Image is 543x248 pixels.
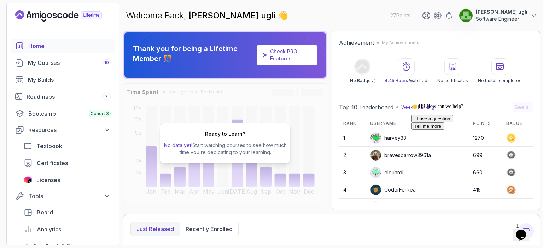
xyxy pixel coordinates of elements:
[513,220,536,241] iframe: chat widget
[339,38,374,47] h2: Achievement
[28,42,111,50] div: Home
[133,44,254,63] p: Thank you for being a Lifetime Member 🎊
[131,222,180,236] button: Just released
[28,192,111,200] div: Tools
[370,133,381,143] img: default monster avatar
[390,12,410,19] p: 27 Points
[90,111,109,116] span: Cohort 3
[459,8,537,23] button: user profile image[PERSON_NAME] ugliSoftware Engineer
[257,45,317,65] a: Check PRO Features
[28,109,111,118] div: Bootcamp
[366,118,469,129] th: Username
[189,10,278,20] span: [PERSON_NAME] ugli
[370,202,381,212] img: user profile image
[19,222,115,236] a: analytics
[339,181,366,199] td: 4
[28,75,111,84] div: My Builds
[385,78,408,83] span: 4.45 Hours
[186,225,233,233] p: Recently enrolled
[370,150,431,161] div: bravesparrow3961a
[370,167,403,178] div: elouardi
[370,184,417,195] div: CoderForReal
[24,176,32,183] img: jetbrains icon
[27,92,111,101] div: Roadmaps
[105,94,108,99] span: 7
[136,225,174,233] p: Just released
[15,10,118,22] a: Landing page
[11,39,115,53] a: home
[37,159,68,167] span: Certificates
[339,118,366,129] th: Rank
[180,222,238,236] button: Recently enrolled
[278,10,288,21] span: 👋
[19,205,115,219] a: board
[270,48,297,61] a: Check PRO Features
[382,40,419,46] p: My Achievements
[28,126,111,134] div: Resources
[11,107,115,121] a: bootcamp
[104,60,109,66] span: 10
[11,90,115,104] a: roadmaps
[370,167,381,178] img: default monster avatar
[163,142,287,156] p: Start watching courses to see how much time you’re dedicating to your learning.
[339,103,393,111] h2: Top 10 Leaderboard
[205,131,245,138] h2: Ready to Learn?
[339,164,366,181] td: 3
[19,139,115,153] a: textbook
[28,59,111,67] div: My Courses
[370,150,381,161] img: user profile image
[476,16,527,23] p: Software Engineer
[3,3,54,8] span: 👋 Hi! How can we help?
[37,225,61,234] span: Analytics
[126,10,288,21] p: Welcome Back,
[339,199,366,216] td: 5
[339,129,366,147] td: 1
[36,176,60,184] span: Licenses
[11,73,115,87] a: builds
[19,156,115,170] a: certificates
[19,173,115,187] a: licenses
[385,78,427,84] p: Watched
[370,201,410,213] div: Apply5489
[459,9,473,22] img: user profile image
[370,185,381,195] img: user profile image
[3,3,130,29] div: 👋 Hi! How can we help?I have a questionTell me more
[478,78,522,84] p: No builds completed
[3,14,45,22] button: I have a question
[339,147,366,164] td: 2
[3,22,35,29] button: Tell me more
[37,208,53,217] span: Board
[11,190,115,202] button: Tools
[370,132,406,144] div: harvey33
[11,56,115,70] a: courses
[401,104,434,110] p: Weekly Ranking
[350,78,375,84] p: No Badge :(
[164,142,192,148] span: No data yet!
[437,78,468,84] p: No certificates
[11,123,115,136] button: Resources
[409,101,536,216] iframe: chat widget
[36,142,62,150] span: Textbook
[476,8,527,16] p: [PERSON_NAME] ugli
